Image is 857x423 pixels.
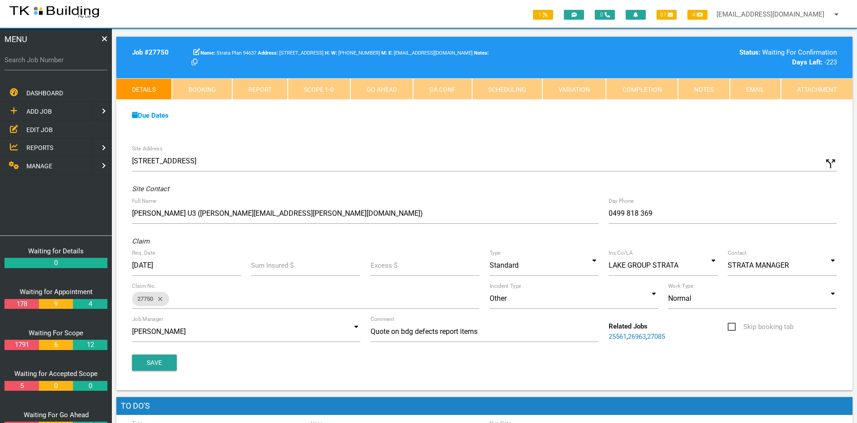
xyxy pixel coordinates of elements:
label: Day Phone [609,197,634,205]
span: MENU [4,33,27,45]
a: Email [730,78,780,100]
span: MANAGE [26,162,52,170]
div: , , [604,321,723,342]
label: Incident Type [490,282,521,290]
b: E: [388,50,392,56]
b: Name: [200,50,215,56]
span: 4 [687,10,708,20]
a: Details [116,78,172,100]
label: Sum Insured $ [251,261,294,271]
span: EDIT JOB [26,126,53,133]
b: H: [325,50,330,56]
a: GA Conf [413,78,472,100]
div: 27750 [132,292,169,306]
a: Click here copy customer information. [192,58,197,66]
img: s3file [9,4,100,19]
a: Booking [172,78,232,100]
i: Site Contact [132,185,169,193]
a: Due Dates [132,111,169,120]
a: 1791 [4,340,38,350]
button: Save [132,355,177,371]
label: Job Manager [132,315,163,323]
span: REPORTS [26,144,53,151]
h1: To Do's [116,397,853,415]
label: Ins Co/LA [609,249,633,257]
a: 4 [73,299,107,309]
span: Strata Plan 94637 [200,50,256,56]
div: Waiting For Confirmation -223 [668,47,837,68]
a: 12 [73,340,107,350]
i: close [153,292,164,306]
a: Waiting For Go Ahead [24,411,89,419]
b: M: [381,50,387,56]
label: Work Type [668,282,693,290]
a: Notes [678,78,730,100]
a: Waiting for Accepted Scope [14,370,98,378]
span: [STREET_ADDRESS] [258,50,324,56]
span: [EMAIL_ADDRESS][DOMAIN_NAME] [388,50,473,56]
a: 0 [39,381,73,391]
a: 27085 [647,333,665,341]
label: Full Name [132,197,156,205]
label: Search Job Number [4,55,107,65]
label: Req. Date [132,249,155,257]
span: Skip booking tab [728,321,793,333]
label: Site Address [132,145,162,153]
a: Waiting for Appointment [20,288,93,296]
b: Status: [739,48,760,56]
a: 0 [4,258,107,268]
b: W: [331,50,337,56]
a: Waiting For Scope [29,329,83,337]
label: Contact [728,249,746,257]
b: Job # 27750 [132,48,169,56]
b: Days Left: [792,58,823,66]
span: ADD JOB [26,108,52,115]
a: Scheduling [472,78,542,100]
span: Adele Lavis [331,50,380,56]
a: 0 [73,381,107,391]
a: Attachment [781,78,853,100]
a: 25561 [609,333,627,341]
label: Excess $ [371,261,397,271]
a: Completion [606,78,678,100]
a: 5 [4,381,38,391]
b: Notes: [474,50,489,56]
a: Waiting for Details [28,247,84,255]
span: 0 [595,10,615,20]
a: 9 [39,299,73,309]
label: Claim No. [132,282,156,290]
a: Report [232,78,288,100]
a: Variation [542,78,606,100]
i: Click to show custom address field [824,157,837,171]
a: Scope 1-0 [288,78,350,100]
span: DASHBOARD [26,90,63,97]
label: Comment [371,315,394,323]
a: Go Ahead [350,78,413,100]
i: Claim [132,237,149,245]
a: 178 [4,299,38,309]
b: Related Jobs [609,322,648,330]
b: Address: [258,50,278,56]
a: 26963 [628,333,646,341]
a: 6 [39,340,73,350]
label: Type [490,249,501,257]
span: 87 [657,10,677,20]
span: 1 [533,10,553,20]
